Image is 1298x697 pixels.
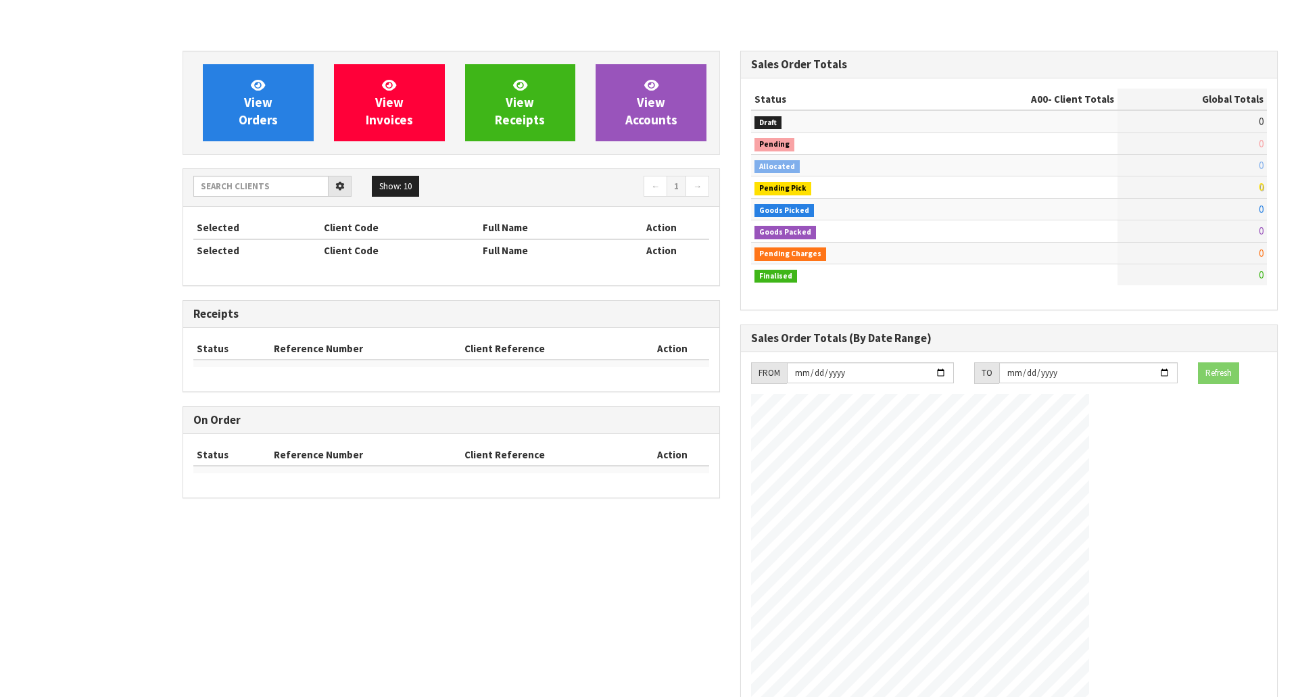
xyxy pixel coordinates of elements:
span: Finalised [754,270,797,283]
span: Draft [754,116,782,130]
a: → [686,176,709,197]
th: Client Reference [461,338,635,360]
span: A00 [1031,93,1048,105]
th: - Client Totals [921,89,1117,110]
span: Goods Picked [754,204,814,218]
button: Show: 10 [372,176,419,197]
span: 0 [1259,159,1264,172]
span: Goods Packed [754,226,816,239]
th: Action [635,444,709,466]
th: Reference Number [270,338,462,360]
th: Status [751,89,921,110]
a: ViewAccounts [596,64,706,141]
th: Selected [193,239,320,261]
th: Full Name [479,217,613,239]
span: View Orders [239,77,278,128]
h3: Receipts [193,308,709,320]
span: 0 [1259,137,1264,150]
span: View Receipts [495,77,545,128]
th: Status [193,444,270,466]
span: 0 [1259,115,1264,128]
span: 0 [1259,203,1264,216]
th: Action [613,239,709,261]
span: 0 [1259,247,1264,260]
th: Action [613,217,709,239]
div: FROM [751,362,787,384]
th: Selected [193,217,320,239]
th: Client Reference [461,444,635,466]
span: Pending [754,138,794,151]
span: View Invoices [366,77,413,128]
div: TO [974,362,999,384]
span: 0 [1259,268,1264,281]
a: ViewOrders [203,64,314,141]
input: Search clients [193,176,329,197]
h3: Sales Order Totals [751,58,1267,71]
th: Client Code [320,217,479,239]
th: Global Totals [1117,89,1267,110]
a: ← [644,176,667,197]
th: Full Name [479,239,613,261]
button: Refresh [1198,362,1239,384]
span: Pending Pick [754,182,811,195]
span: 0 [1259,224,1264,237]
h3: On Order [193,414,709,427]
a: 1 [667,176,686,197]
th: Action [635,338,709,360]
th: Client Code [320,239,479,261]
th: Status [193,338,270,360]
span: Pending Charges [754,247,826,261]
span: Allocated [754,160,800,174]
span: View Accounts [625,77,677,128]
h3: Sales Order Totals (By Date Range) [751,332,1267,345]
a: ViewInvoices [334,64,445,141]
a: ViewReceipts [465,64,576,141]
span: 0 [1259,181,1264,193]
th: Reference Number [270,444,462,466]
nav: Page navigation [461,176,709,199]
